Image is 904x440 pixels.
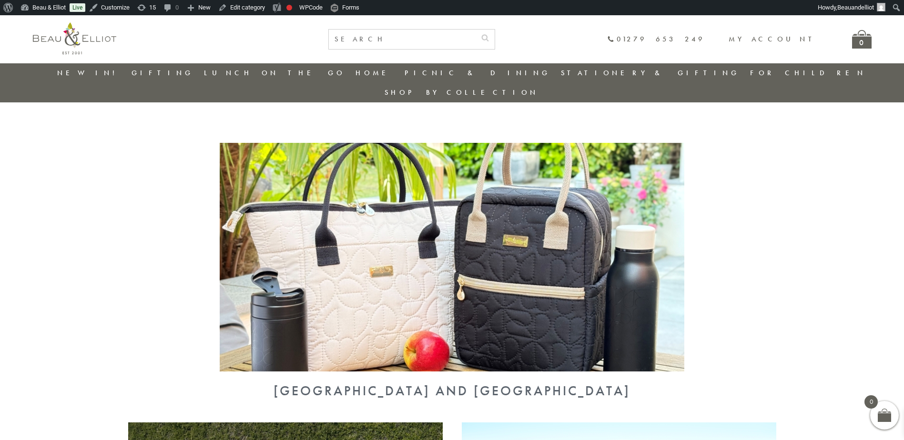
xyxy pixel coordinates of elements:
span: Beauandelliot [837,4,874,11]
a: Gifting [132,68,193,78]
div: [GEOGRAPHIC_DATA] and [GEOGRAPHIC_DATA] [128,383,776,399]
input: SEARCH [329,30,476,49]
a: 01279 653 249 [607,35,705,43]
a: Live [70,3,85,12]
a: Shop by collection [385,88,538,97]
img: Oxford and Lexington [220,143,684,371]
a: Home [356,68,394,78]
a: Lunch On The Go [204,68,345,78]
img: logo [33,22,116,54]
a: 0 [852,30,872,49]
span: 0 [864,395,878,409]
a: Picnic & Dining [405,68,550,78]
a: New in! [57,68,121,78]
a: Oxford and Lexington [GEOGRAPHIC_DATA] and [GEOGRAPHIC_DATA] [128,364,776,399]
a: For Children [750,68,866,78]
div: Needs improvement [286,5,292,10]
a: Stationery & Gifting [561,68,740,78]
a: My account [729,34,819,44]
